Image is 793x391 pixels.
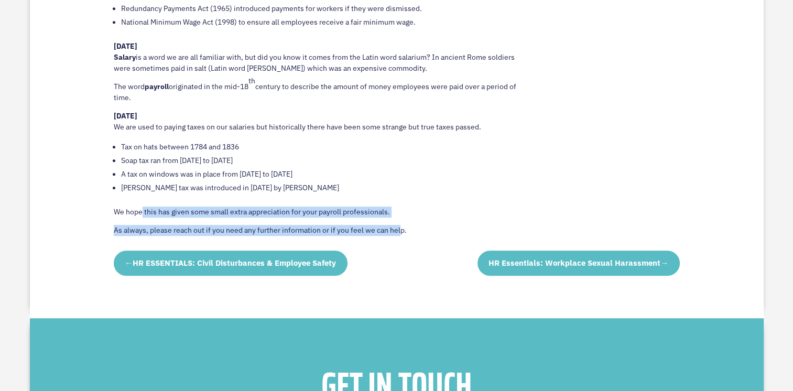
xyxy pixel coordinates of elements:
[125,258,133,268] span: ←
[488,258,660,268] span: HR Essentials: Workplace Sexual Harassment
[477,251,680,276] a: HR Essentials: Workplace Sexual Harassment→
[114,225,530,236] p: As always, please reach out if you need any further information or if you feel we can help.
[133,258,336,268] span: HR ESSENTIALS: Civil Disturbances & Employee Safety
[121,2,530,15] li: Redundancy Payments Act (1965) introduced payments for workers if they were dismissed.
[121,15,530,29] li: National Minimum Wage Act (1998) to ensure all employees receive a fair minimum wage.
[121,181,530,194] li: [PERSON_NAME] tax was introduced in [DATE] by [PERSON_NAME]
[121,140,530,154] li: Tax on hats between 1784 and 1836
[114,41,137,51] strong: [DATE]
[114,81,530,111] p: The word originated in the mid-18 century to describe the amount of money employees were paid ove...
[121,154,530,167] li: Soap tax ran from [DATE] to [DATE]
[114,111,137,121] strong: [DATE]
[114,52,136,62] strong: Salary
[114,251,347,276] a: ←HR ESSENTIALS: Civil Disturbances & Employee Safety
[114,41,530,81] p: is a word we are all familiar with, but did you know it comes from the Latin word salarium? In an...
[660,258,668,268] span: →
[248,76,255,85] sup: th
[121,167,530,181] li: A tax on windows was in place from [DATE] to [DATE]
[114,111,530,140] p: We are used to paying taxes on our salaries but historically there have been some strange but tru...
[145,82,169,91] strong: payroll
[114,207,530,225] p: We hope this has given some small extra appreciation for your payroll professionals.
